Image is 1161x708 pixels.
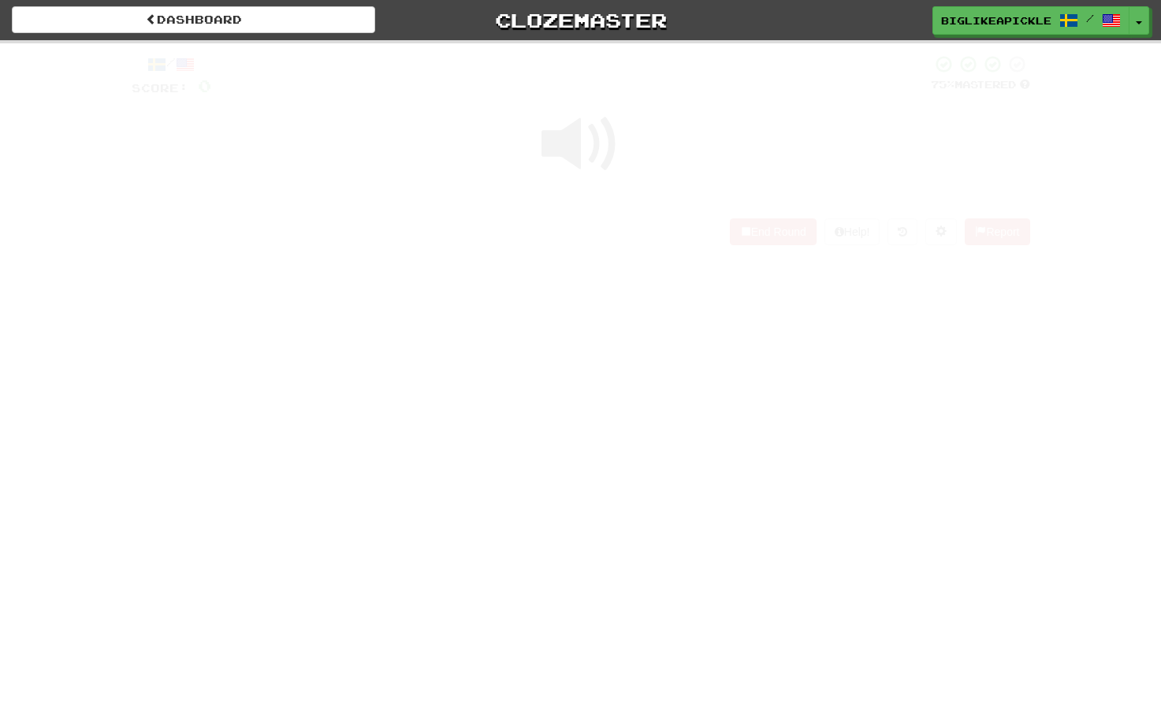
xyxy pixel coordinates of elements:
[941,13,1051,28] span: biglikeapickle
[12,6,375,33] a: Dashboard
[198,76,211,95] span: 0
[132,54,211,74] div: /
[932,6,1129,35] a: biglikeapickle /
[824,218,880,245] button: Help!
[880,42,921,61] span: Inf
[1086,13,1094,24] span: /
[132,81,188,95] span: Score:
[931,78,1030,92] div: Mastered
[362,42,375,61] span: 0
[730,218,817,245] button: End Round
[931,78,954,91] span: 75 %
[887,218,917,245] button: Round history (alt+y)
[643,42,657,61] span: 0
[965,218,1029,245] button: Report
[399,6,762,34] a: Clozemaster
